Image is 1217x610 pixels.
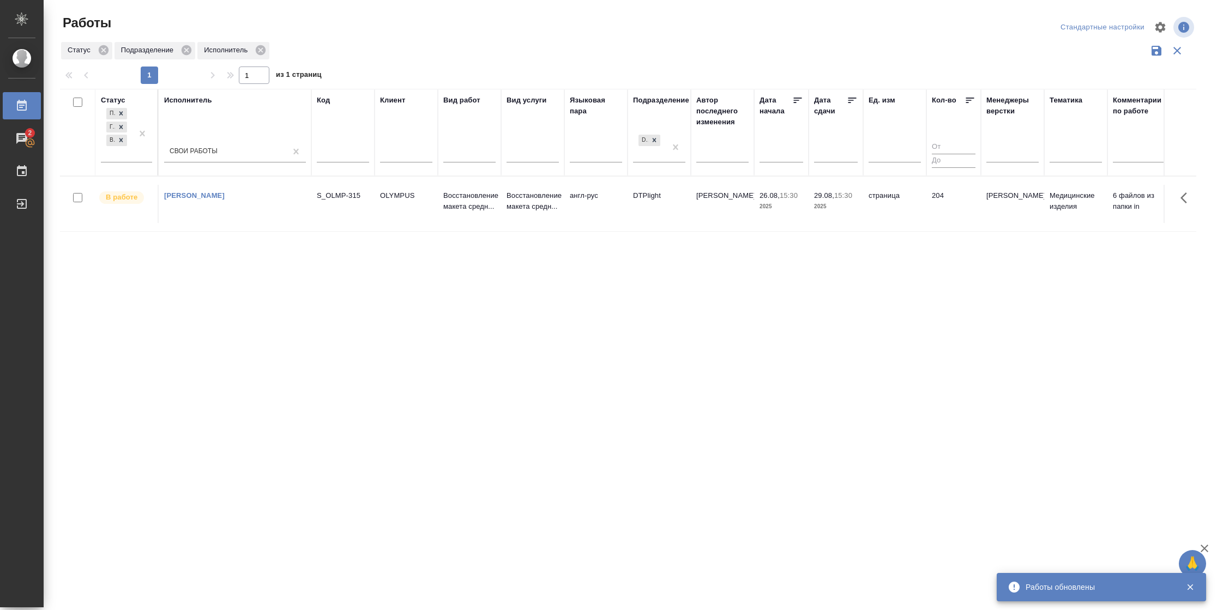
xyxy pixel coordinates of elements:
[564,185,628,223] td: англ-рус
[164,191,225,200] a: [PERSON_NAME]
[1179,550,1206,577] button: 🙏
[814,95,847,117] div: Дата сдачи
[1183,552,1202,575] span: 🙏
[1173,17,1196,38] span: Посмотреть информацию
[507,95,547,106] div: Вид услуги
[106,135,115,146] div: В работе
[691,185,754,223] td: [PERSON_NAME]
[380,190,432,201] p: OLYMPUS
[1167,40,1188,61] button: Сбросить фильтры
[507,190,559,212] p: Восстановление макета средн...
[317,190,369,201] div: S_OLMP-315
[380,95,405,106] div: Клиент
[3,125,41,152] a: 2
[105,107,128,120] div: Подбор, Готов к работе, В работе
[1146,40,1167,61] button: Сохранить фильтры
[932,141,975,154] input: От
[60,14,111,32] span: Работы
[170,147,218,156] div: Свои работы
[443,95,480,106] div: Вид работ
[443,190,496,212] p: Восстановление макета средн...
[317,95,330,106] div: Код
[1113,95,1165,117] div: Комментарии по работе
[1113,190,1165,212] p: 6 файлов из папки in
[760,201,803,212] p: 2025
[115,42,195,59] div: Подразделение
[1179,582,1201,592] button: Закрыть
[628,185,691,223] td: DTPlight
[197,42,269,59] div: Исполнитель
[696,95,749,128] div: Автор последнего изменения
[986,95,1039,117] div: Менеджеры верстки
[570,95,622,117] div: Языковая пара
[204,45,251,56] p: Исполнитель
[637,134,661,147] div: DTPlight
[61,42,112,59] div: Статус
[164,95,212,106] div: Исполнитель
[834,191,852,200] p: 15:30
[869,95,895,106] div: Ед. изм
[98,190,152,205] div: Исполнитель выполняет работу
[121,45,177,56] p: Подразделение
[760,191,780,200] p: 26.08,
[1147,14,1173,40] span: Настроить таблицу
[1174,185,1200,211] button: Здесь прячутся важные кнопки
[1058,19,1147,36] div: split button
[926,185,981,223] td: 204
[106,122,115,133] div: Готов к работе
[105,120,128,134] div: Подбор, Готов к работе, В работе
[760,95,792,117] div: Дата начала
[638,135,648,146] div: DTPlight
[986,190,1039,201] p: [PERSON_NAME]
[633,95,689,106] div: Подразделение
[1050,95,1082,106] div: Тематика
[68,45,94,56] p: Статус
[814,191,834,200] p: 29.08,
[21,128,38,138] span: 2
[105,134,128,147] div: Подбор, Готов к работе, В работе
[932,154,975,167] input: До
[814,201,858,212] p: 2025
[863,185,926,223] td: страница
[780,191,798,200] p: 15:30
[1026,582,1170,593] div: Работы обновлены
[106,192,137,203] p: В работе
[106,108,115,119] div: Подбор
[101,95,125,106] div: Статус
[1050,190,1102,212] p: Медицинские изделия
[932,95,956,106] div: Кол-во
[276,68,322,84] span: из 1 страниц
